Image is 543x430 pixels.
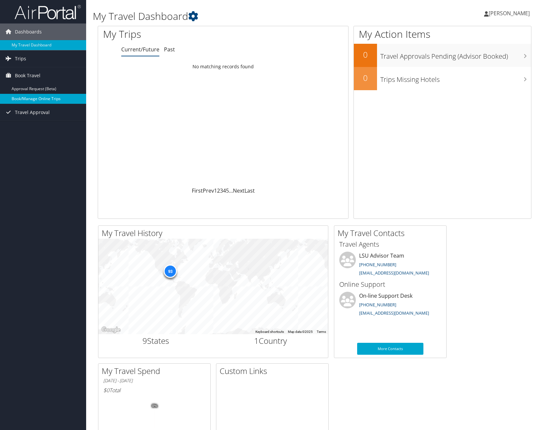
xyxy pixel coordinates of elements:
h3: Trips Missing Hotels [380,72,531,84]
h2: 0 [354,49,377,60]
a: Prev [203,187,214,194]
a: First [192,187,203,194]
h3: Online Support [339,280,441,289]
span: $0 [103,387,109,394]
h2: My Travel History [102,227,328,239]
a: Terms (opens in new tab) [317,330,326,334]
a: 2 [217,187,220,194]
span: [PERSON_NAME] [489,10,530,17]
span: Book Travel [15,67,40,84]
h1: My Travel Dashboard [93,9,389,23]
a: [EMAIL_ADDRESS][DOMAIN_NAME] [359,310,429,316]
span: … [229,187,233,194]
span: 1 [254,335,259,346]
h2: Custom Links [220,365,328,377]
a: 0Trips Missing Hotels [354,67,531,90]
a: Last [244,187,255,194]
a: [PHONE_NUMBER] [359,262,396,268]
a: Next [233,187,244,194]
span: Travel Approval [15,104,50,121]
span: Trips [15,50,26,67]
h3: Travel Approvals Pending (Advisor Booked) [380,48,531,61]
span: 9 [142,335,147,346]
span: Map data ©2025 [288,330,313,334]
h3: Travel Agents [339,240,441,249]
a: Current/Future [121,46,159,53]
a: [EMAIL_ADDRESS][DOMAIN_NAME] [359,270,429,276]
img: Google [100,326,122,334]
a: More Contacts [357,343,423,355]
h6: Total [103,387,205,394]
tspan: 0% [152,404,157,408]
h2: My Travel Contacts [338,227,446,239]
a: 1 [214,187,217,194]
h2: Country [218,335,323,346]
h2: My Travel Spend [102,365,210,377]
div: 93 [164,265,177,278]
h1: My Trips [103,27,239,41]
h6: [DATE] - [DATE] [103,378,205,384]
li: On-line Support Desk [336,292,445,319]
td: No matching records found [98,61,348,73]
a: Past [164,46,175,53]
h1: My Action Items [354,27,531,41]
a: 4 [223,187,226,194]
a: 0Travel Approvals Pending (Advisor Booked) [354,44,531,67]
h2: States [103,335,208,346]
button: Keyboard shortcuts [255,330,284,334]
a: [PHONE_NUMBER] [359,302,396,308]
a: 3 [220,187,223,194]
a: Open this area in Google Maps (opens a new window) [100,326,122,334]
a: 5 [226,187,229,194]
a: [PERSON_NAME] [484,3,536,23]
li: LSU Advisor Team [336,252,445,279]
h2: 0 [354,72,377,84]
img: airportal-logo.png [15,4,81,20]
span: Dashboards [15,24,42,40]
